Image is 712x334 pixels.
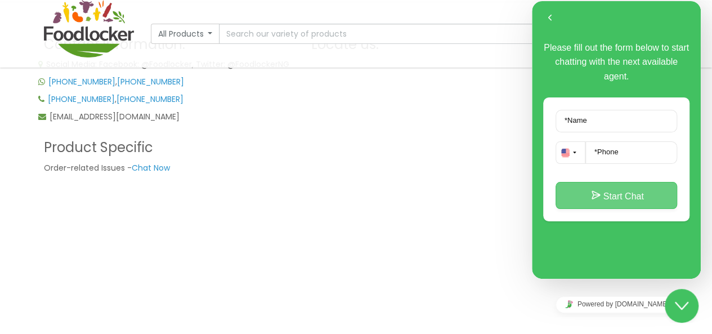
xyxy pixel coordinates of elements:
[48,93,115,105] a: [PHONE_NUMBER]
[532,1,701,279] iframe: chat widget
[50,111,180,122] span: [EMAIL_ADDRESS][DOMAIN_NAME]
[44,162,294,175] p: Order-related Issues -
[151,24,220,44] button: All Products
[48,93,183,105] span: ,
[219,24,540,44] input: Search our variety of products
[48,76,184,87] span: ,
[48,76,115,87] a: [PHONE_NUMBER]
[117,93,183,105] a: [PHONE_NUMBER]
[117,76,184,87] a: [PHONE_NUMBER]
[532,292,701,317] iframe: chat widget
[665,289,701,323] iframe: chat widget
[44,140,294,155] h3: Product Specific
[132,162,170,173] a: Chat Now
